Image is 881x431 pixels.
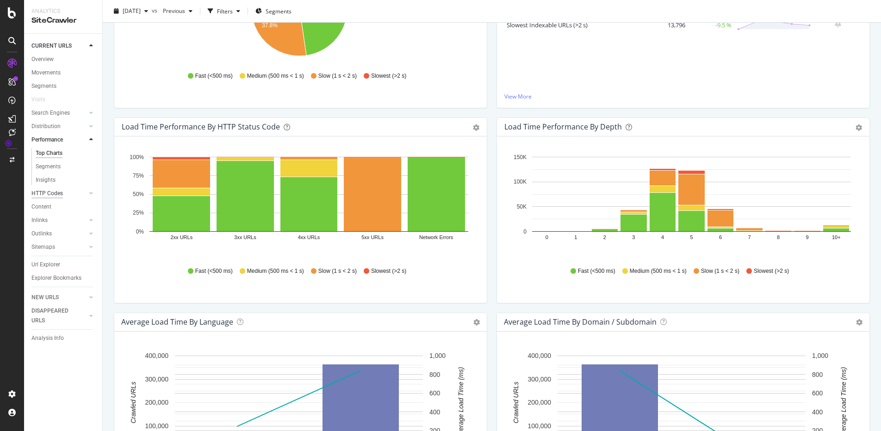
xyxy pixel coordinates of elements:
[31,273,96,283] a: Explorer Bookmarks
[36,148,62,158] div: Top Charts
[812,371,823,378] text: 800
[777,234,780,240] text: 8
[661,234,664,240] text: 4
[31,41,87,51] a: CURRENT URLS
[195,267,233,275] span: Fast (<500 ms)
[514,179,527,185] text: 100K
[133,172,144,179] text: 75%
[31,260,60,270] div: Url Explorer
[252,4,295,18] button: Segments
[512,382,520,423] text: Crawled URLs
[856,124,862,131] div: gear
[504,92,862,100] a: View More
[632,234,635,240] text: 3
[527,422,551,430] text: 100,000
[31,189,63,198] div: HTTP Codes
[429,352,446,359] text: 1,000
[133,209,144,216] text: 25%
[31,68,61,78] div: Movements
[31,81,96,91] a: Segments
[835,20,841,27] div: bell-plus
[136,228,144,235] text: 0%
[31,122,87,131] a: Distribution
[806,234,809,240] text: 9
[204,4,244,18] button: Filters
[31,108,87,118] a: Search Engines
[31,135,87,145] a: Performance
[473,124,479,131] div: gear
[130,382,137,423] text: Crawled URLs
[690,234,693,240] text: 5
[651,17,688,33] td: 13,796
[361,234,384,240] text: 5xx URLs
[507,21,588,29] a: Slowest Indexable URLs (>2 s)
[527,352,551,359] text: 400,000
[247,267,304,275] span: Medium (500 ms < 1 s)
[31,229,87,239] a: Outlinks
[31,15,95,26] div: SiteCrawler
[31,122,61,131] div: Distribution
[719,234,722,240] text: 6
[514,154,527,160] text: 150K
[574,234,577,240] text: 1
[145,376,168,383] text: 300,000
[36,162,61,172] div: Segments
[195,72,233,80] span: Fast (<500 ms)
[31,135,63,145] div: Performance
[517,203,527,210] text: 50K
[123,7,141,15] span: 2025 Sep. 21st
[688,17,734,33] td: -9.5 %
[429,389,440,397] text: 600
[36,162,96,172] a: Segments
[504,122,622,131] div: Load Time Performance by Depth
[31,81,56,91] div: Segments
[247,72,304,80] span: Medium (500 ms < 1 s)
[31,306,78,326] div: DISAPPEARED URLS
[419,234,453,240] text: Network Errors
[262,22,278,29] text: 37.8%
[31,68,96,78] a: Movements
[266,7,292,15] span: Segments
[504,151,859,259] svg: A chart.
[234,234,256,240] text: 3xx URLs
[36,175,56,185] div: Insights
[318,267,357,275] span: Slow (1 s < 2 s)
[36,175,96,185] a: Insights
[130,154,144,160] text: 100%
[371,267,406,275] span: Slowest (>2 s)
[133,191,144,197] text: 50%
[145,399,168,406] text: 200,000
[122,122,280,131] div: Load Time Performance by HTTP Status Code
[504,316,657,328] h4: Average Load Time by Domain / Subdomain
[31,273,81,283] div: Explorer Bookmarks
[527,376,551,383] text: 300,000
[546,234,548,240] text: 0
[603,234,606,240] text: 2
[371,72,406,80] span: Slowest (>2 s)
[159,7,185,15] span: Previous
[170,234,192,240] text: 2xx URLs
[429,408,440,416] text: 400
[523,228,527,235] text: 0
[31,189,87,198] a: HTTP Codes
[31,41,72,51] div: CURRENT URLS
[812,352,828,359] text: 1,000
[31,306,87,326] a: DISAPPEARED URLS
[31,55,54,64] div: Overview
[748,234,751,240] text: 7
[31,215,48,225] div: Inlinks
[31,293,59,302] div: NEW URLS
[578,267,615,275] span: Fast (<500 ms)
[31,242,87,252] a: Sitemaps
[31,242,55,252] div: Sitemaps
[31,55,96,64] a: Overview
[31,202,51,212] div: Content
[527,399,551,406] text: 200,000
[856,319,862,326] i: Options
[31,333,96,343] a: Analysis Info
[31,108,70,118] div: Search Engines
[152,6,159,14] span: vs
[812,408,823,416] text: 400
[31,333,64,343] div: Analysis Info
